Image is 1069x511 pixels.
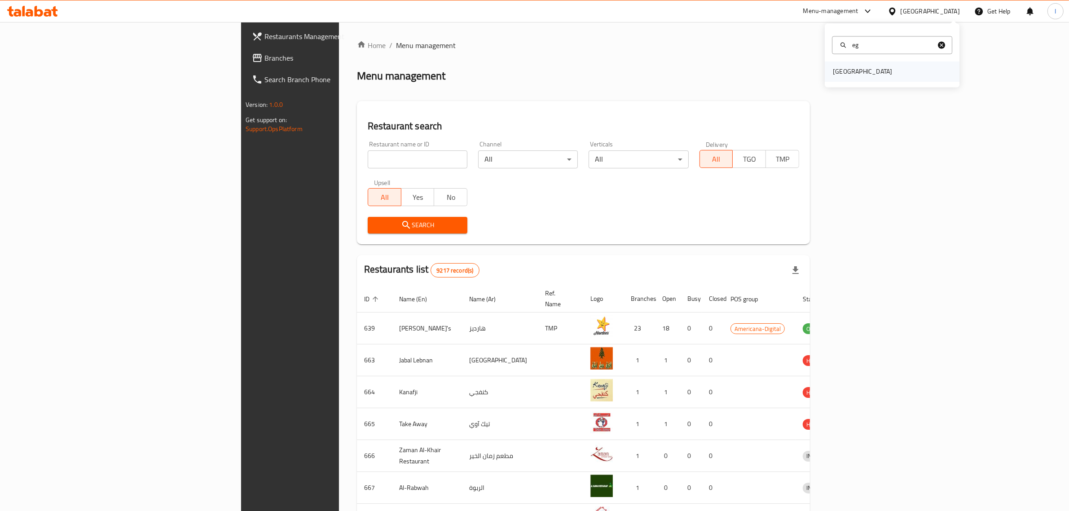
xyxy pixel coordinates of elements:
[706,141,728,147] label: Delivery
[245,26,420,47] a: Restaurants Management
[803,451,833,461] span: INACTIVE
[680,440,702,472] td: 0
[680,285,702,313] th: Busy
[462,376,538,408] td: كنفجي
[803,388,830,398] span: HIDDEN
[246,114,287,126] span: Get support on:
[704,153,730,166] span: All
[803,483,833,493] span: INACTIVE
[368,119,799,133] h2: Restaurant search
[392,408,462,440] td: Take Away
[462,344,538,376] td: [GEOGRAPHIC_DATA]
[702,408,723,440] td: 0
[269,99,283,110] span: 1.0.0
[590,411,613,433] img: Take Away
[765,150,799,168] button: TMP
[590,475,613,497] img: Al-Rabwah
[680,408,702,440] td: 0
[785,260,806,281] div: Export file
[545,288,572,309] span: Ref. Name
[392,313,462,344] td: [PERSON_NAME]'s
[264,53,413,63] span: Branches
[803,419,830,430] span: HIDDEN
[374,179,391,185] label: Upsell
[392,344,462,376] td: Jabal Lebnan
[431,266,479,275] span: 9217 record(s)
[833,67,892,77] div: [GEOGRAPHIC_DATA]
[803,324,825,334] span: OPEN
[264,31,413,42] span: Restaurants Management
[478,150,578,168] div: All
[702,376,723,408] td: 0
[624,285,655,313] th: Branches
[655,344,680,376] td: 1
[368,150,467,168] input: Search for restaurant name or ID..
[245,47,420,69] a: Branches
[624,440,655,472] td: 1
[680,313,702,344] td: 0
[438,191,464,204] span: No
[462,440,538,472] td: مطعم زمان الخير
[680,376,702,408] td: 0
[405,191,431,204] span: Yes
[357,69,445,83] h2: Menu management
[702,313,723,344] td: 0
[655,313,680,344] td: 18
[589,150,688,168] div: All
[702,472,723,504] td: 0
[624,376,655,408] td: 1
[368,217,467,233] button: Search
[655,472,680,504] td: 0
[590,315,613,338] img: Hardee's
[462,472,538,504] td: الربوة
[624,313,655,344] td: 23
[655,376,680,408] td: 1
[731,324,784,334] span: Americana-Digital
[462,313,538,344] td: هارديز
[732,150,766,168] button: TGO
[680,344,702,376] td: 0
[364,294,381,304] span: ID
[375,220,460,231] span: Search
[372,191,398,204] span: All
[736,153,762,166] span: TGO
[1055,6,1056,16] span: I
[803,356,830,366] span: HIDDEN
[680,472,702,504] td: 0
[357,40,810,51] nav: breadcrumb
[730,294,770,304] span: POS group
[770,153,796,166] span: TMP
[803,294,832,304] span: Status
[392,376,462,408] td: Kanafji
[246,123,303,135] a: Support.OpsPlatform
[392,472,462,504] td: Al-Rabwah
[364,263,480,278] h2: Restaurants list
[469,294,507,304] span: Name (Ar)
[702,344,723,376] td: 0
[702,285,723,313] th: Closed
[624,344,655,376] td: 1
[396,40,456,51] span: Menu management
[655,440,680,472] td: 0
[431,263,479,278] div: Total records count
[590,379,613,401] img: Kanafji
[699,150,733,168] button: All
[849,40,936,50] input: Search
[401,188,435,206] button: Yes
[655,285,680,313] th: Open
[624,472,655,504] td: 1
[590,347,613,370] img: Jabal Lebnan
[462,408,538,440] td: تيك آوي
[590,443,613,465] img: Zaman Al-Khair Restaurant
[264,74,413,85] span: Search Branch Phone
[434,188,467,206] button: No
[392,440,462,472] td: Zaman Al-Khair Restaurant
[803,323,825,334] div: OPEN
[901,6,960,16] div: [GEOGRAPHIC_DATA]
[246,99,268,110] span: Version:
[538,313,583,344] td: TMP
